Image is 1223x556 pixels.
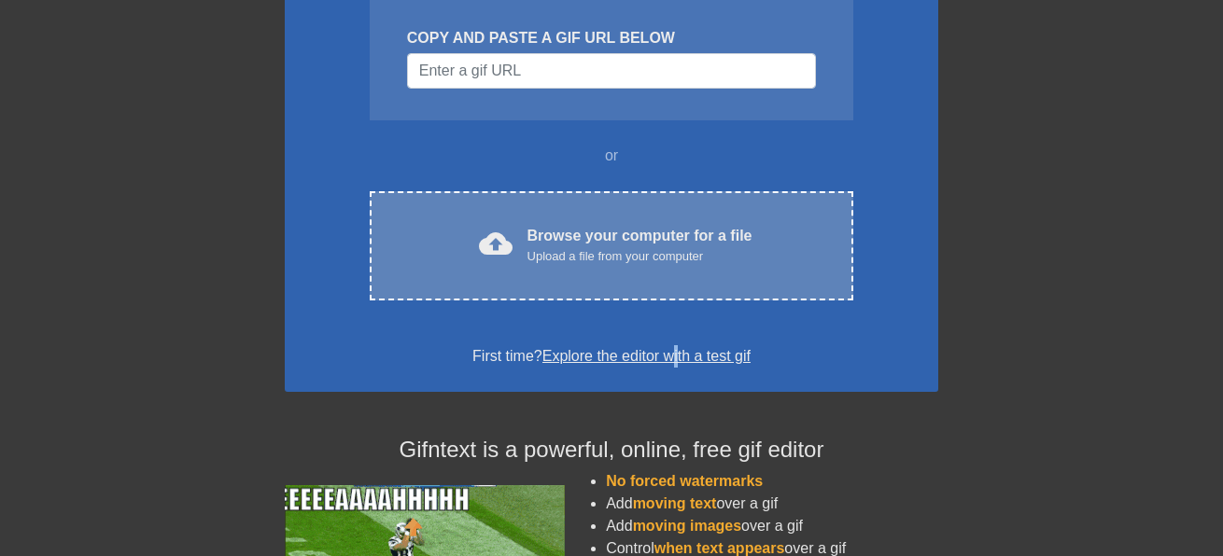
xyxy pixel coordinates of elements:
[527,247,752,266] div: Upload a file from your computer
[633,518,741,534] span: moving images
[407,53,816,89] input: Username
[606,473,763,489] span: No forced watermarks
[606,493,938,515] li: Add over a gif
[542,348,751,364] a: Explore the editor with a test gif
[633,495,717,511] span: moving text
[285,437,938,464] h4: Gifntext is a powerful, online, free gif editor
[333,145,890,167] div: or
[309,345,914,368] div: First time?
[654,540,785,556] span: when text appears
[527,225,752,266] div: Browse your computer for a file
[479,227,513,260] span: cloud_upload
[606,515,938,537] li: Add over a gif
[407,27,816,49] div: COPY AND PASTE A GIF URL BELOW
